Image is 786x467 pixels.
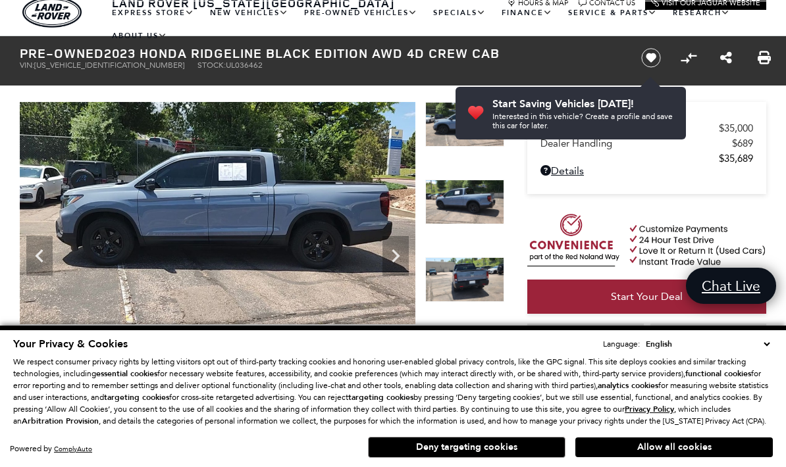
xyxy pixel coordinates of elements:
[104,1,202,24] a: EXPRESS STORE
[22,416,99,426] strong: Arbitration Provision
[719,153,753,164] span: $35,689
[540,137,732,149] span: Dealer Handling
[382,236,409,276] div: Next
[425,102,504,147] img: Used 2023 Pacific Pewter Metallic Honda Black Edition image 5
[10,445,92,453] div: Powered by
[20,46,619,61] h1: 2023 Honda Ridgeline Black Edition AWD 4D Crew Cab
[540,122,753,134] a: Retailer Selling Price $35,000
[603,340,640,348] div: Language:
[611,290,683,303] span: Start Your Deal
[13,337,128,351] span: Your Privacy & Cookies
[575,437,773,457] button: Allow all cookies
[540,164,753,177] a: Details
[625,405,674,414] a: Privacy Policy
[695,277,767,295] span: Chat Live
[685,368,751,379] strong: functional cookies
[20,44,104,62] strong: Pre-Owned
[104,24,175,47] a: About Us
[34,61,184,70] span: [US_VEHICLE_IDENTIFICATION_NUMBER]
[425,180,504,224] img: Used 2023 Pacific Pewter Metallic Honda Black Edition image 6
[540,122,719,134] span: Retailer Selling Price
[494,1,560,24] a: Finance
[642,337,773,351] select: Language Select
[54,445,92,453] a: ComplyAuto
[665,1,738,24] a: Research
[758,50,771,66] a: Print this Pre-Owned 2023 Honda Ridgeline Black Edition AWD 4D Crew Cab
[679,48,698,68] button: Compare Vehicle
[527,324,644,358] a: Instant Trade Value
[719,122,753,134] span: $35,000
[13,356,773,427] p: We respect consumer privacy rights by letting visitors opt out of third-party tracking cookies an...
[296,1,425,24] a: Pre-Owned Vehicles
[368,437,565,458] button: Deny targeting cookies
[540,137,753,149] a: Dealer Handling $689
[527,280,766,314] a: Start Your Deal
[26,236,53,276] div: Previous
[425,257,504,302] img: Used 2023 Pacific Pewter Metallic Honda Black Edition image 7
[20,102,415,324] img: Used 2023 Pacific Pewter Metallic Honda Black Edition image 5
[104,1,766,47] nav: Main Navigation
[226,61,263,70] span: UL036462
[20,61,34,70] span: VIN:
[96,368,157,379] strong: essential cookies
[104,392,169,403] strong: targeting cookies
[720,50,732,66] a: Share this Pre-Owned 2023 Honda Ridgeline Black Edition AWD 4D Crew Cab
[197,61,226,70] span: Stock:
[732,137,753,149] span: $689
[560,1,665,24] a: Service & Parts
[598,380,658,391] strong: analytics cookies
[686,268,776,304] a: Chat Live
[637,47,666,68] button: Save vehicle
[425,1,494,24] a: Specials
[540,153,753,164] a: $35,689
[202,1,296,24] a: New Vehicles
[348,392,413,403] strong: targeting cookies
[625,404,674,414] u: Privacy Policy
[650,324,767,358] a: Schedule Test Drive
